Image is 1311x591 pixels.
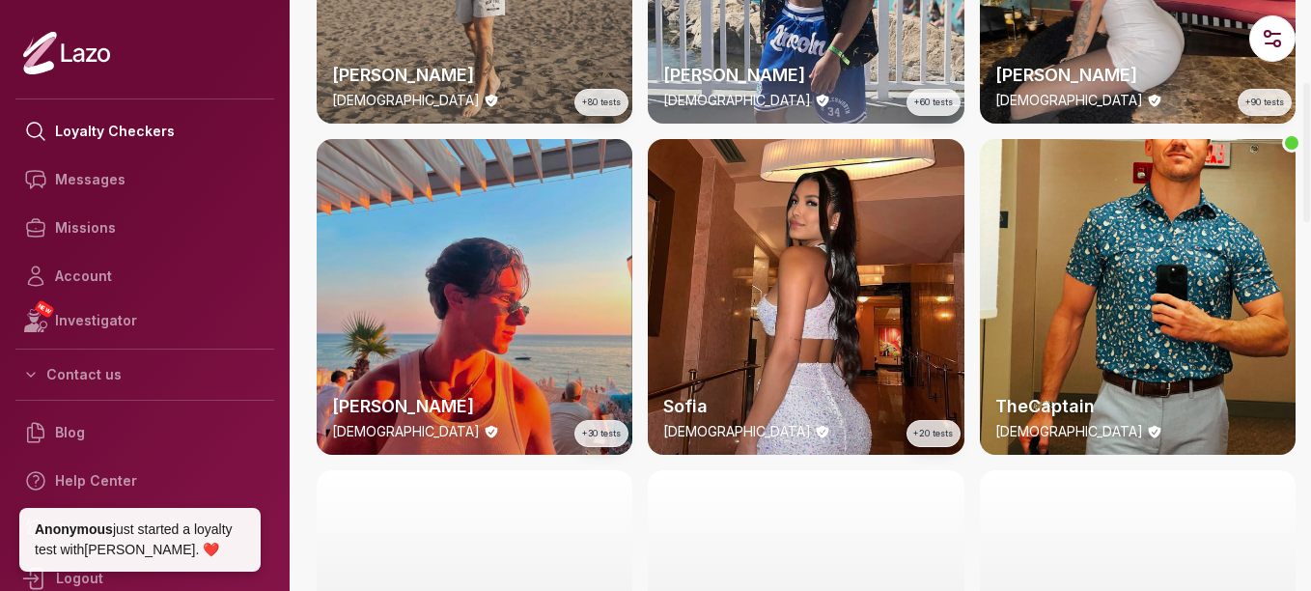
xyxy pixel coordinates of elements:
[995,91,1143,110] p: [DEMOGRAPHIC_DATA]
[15,357,274,392] button: Contact us
[995,422,1143,441] p: [DEMOGRAPHIC_DATA]
[332,62,617,89] h2: [PERSON_NAME]
[663,91,811,110] p: [DEMOGRAPHIC_DATA]
[15,505,274,553] a: Get notification
[663,62,948,89] h2: [PERSON_NAME]
[582,96,621,109] span: +80 tests
[582,427,621,440] span: +30 tests
[913,427,953,440] span: +20 tests
[980,139,1296,455] img: checker
[1245,96,1284,109] span: +90 tests
[648,139,963,455] img: checker
[15,457,274,505] a: Help Center
[663,422,811,441] p: [DEMOGRAPHIC_DATA]
[34,299,55,319] span: NEW
[995,62,1280,89] h2: [PERSON_NAME]
[317,139,632,455] img: checker
[995,393,1280,420] h2: TheCaptain
[15,252,274,300] a: Account
[15,107,274,155] a: Loyalty Checkers
[15,300,274,341] a: NEWInvestigator
[980,139,1296,455] a: thumbcheckerTheCaptain[DEMOGRAPHIC_DATA]
[914,96,953,109] span: +60 tests
[332,91,480,110] p: [DEMOGRAPHIC_DATA]
[15,204,274,252] a: Missions
[317,139,632,455] a: thumbchecker[PERSON_NAME][DEMOGRAPHIC_DATA]+30 tests
[15,155,274,204] a: Messages
[332,393,617,420] h2: [PERSON_NAME]
[15,408,274,457] a: Blog
[663,393,948,420] h2: Sofia
[648,139,963,455] a: thumbcheckerSofia[DEMOGRAPHIC_DATA]+20 tests
[332,422,480,441] p: [DEMOGRAPHIC_DATA]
